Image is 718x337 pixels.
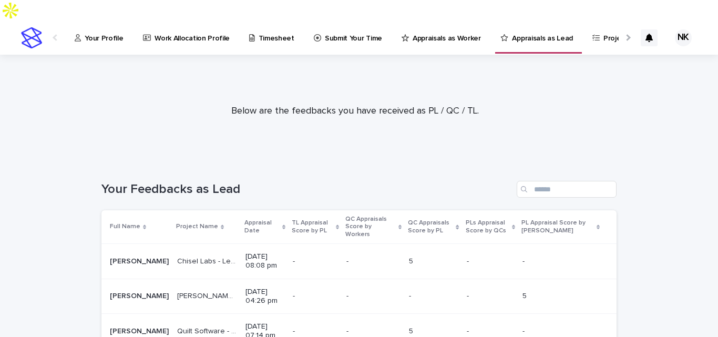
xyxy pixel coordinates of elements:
p: 5 [522,290,529,301]
p: Nabeeha Khattak [110,325,171,336]
p: [DATE] 04:26 pm [245,288,284,305]
p: - [467,325,471,336]
p: Appraisals as Worker [413,21,481,43]
p: - [293,255,297,266]
p: - [522,255,527,266]
div: NK [675,29,692,46]
p: PLs Appraisal Score by QCs [466,217,510,237]
p: Below are the feedbacks you have received as PL / QC / TL. [145,106,566,117]
input: Search [517,181,617,198]
p: - [467,255,471,266]
img: stacker-logo-s-only.png [21,27,42,48]
p: 5 [409,325,415,336]
a: Work Allocation Profile [142,21,235,54]
p: Timesheet [259,21,294,43]
p: PL Appraisal Score by [PERSON_NAME] [521,217,593,237]
tr: [PERSON_NAME][PERSON_NAME] Chisel Labs - Lead GenerationChisel Labs - Lead Generation [DATE] 08:0... [101,244,617,279]
a: Projects [591,21,636,54]
p: Nabeeha Khattak [110,290,171,301]
p: [DATE] 08:08 pm [245,252,284,270]
p: Chisel Labs - Lead Generation [177,255,239,266]
p: Appraisals as Lead [512,21,572,43]
tr: [PERSON_NAME][PERSON_NAME] [PERSON_NAME] Labs[PERSON_NAME] Labs [DATE] 04:26 pm-- -- -- -- 55 [101,279,617,314]
p: - [409,290,413,301]
p: - [346,255,351,266]
a: Your Profile [74,21,128,54]
p: Nabeeha Khattak [110,255,171,266]
p: QC Appraisals Score by Workers [345,213,396,240]
a: Submit Your Time [313,21,387,54]
p: - [522,325,527,336]
p: Your Profile [85,21,123,43]
h1: Your Feedbacks as Lead [101,182,512,197]
p: - [467,290,471,301]
p: [PERSON_NAME] Labs [177,290,239,301]
a: Appraisals as Worker [401,21,486,54]
p: Submit Your Time [325,21,382,43]
p: Quilt Software - Calling Project (Client Onboarding) [177,325,239,336]
p: Project Name [176,221,218,232]
p: - [346,290,351,301]
a: Appraisals as Lead [499,21,578,52]
p: Projects [603,21,631,43]
p: TL Appraisal Score by PL [292,217,333,237]
p: - [293,325,297,336]
p: QC Appraisals Score by PL [408,217,453,237]
p: Appraisal Date [244,217,280,237]
a: Timesheet [248,21,299,54]
p: Full Name [110,221,140,232]
p: Work Allocation Profile [155,21,230,43]
p: 5 [409,255,415,266]
p: - [346,325,351,336]
p: - [293,290,297,301]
